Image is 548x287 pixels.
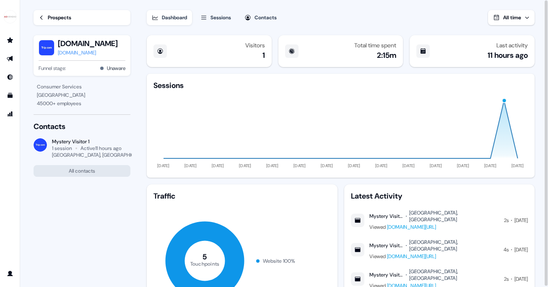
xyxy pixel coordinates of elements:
tspan: [DATE] [484,163,497,168]
tspan: [DATE] [375,163,388,168]
tspan: [DATE] [403,163,415,168]
div: 1 [262,50,265,60]
a: Go to prospects [3,34,17,47]
tspan: 5 [203,252,207,262]
div: [GEOGRAPHIC_DATA], [GEOGRAPHIC_DATA] [52,152,151,158]
button: All time [488,10,535,25]
div: [GEOGRAPHIC_DATA], [GEOGRAPHIC_DATA] [409,209,499,223]
button: Sessions [195,10,236,25]
div: Prospects [48,13,71,22]
div: Sessions [210,13,231,22]
span: Funnel stage: [39,64,66,72]
div: Visitors [245,42,265,49]
tspan: [DATE] [212,163,224,168]
div: Contacts [34,122,130,132]
div: Total time spent [354,42,396,49]
div: Contacts [255,13,277,22]
span: All time [503,14,521,21]
tspan: [DATE] [158,163,170,168]
div: [GEOGRAPHIC_DATA], [GEOGRAPHIC_DATA] [409,268,499,282]
div: [DATE] [514,246,528,254]
a: Go to attribution [3,107,17,121]
tspan: Touchpoints [190,260,220,267]
div: Mystery Visitor 1 [369,242,404,249]
tspan: [DATE] [512,163,524,168]
tspan: [DATE] [457,163,470,168]
div: Dashboard [162,13,187,22]
button: Dashboard [147,10,192,25]
a: Go to profile [3,267,17,280]
a: [DOMAIN_NAME][URL] [387,224,436,230]
div: Last activity [496,42,528,49]
div: Consumer Services [37,83,127,91]
div: Active 11 hours ago [81,145,122,152]
div: [GEOGRAPHIC_DATA], [GEOGRAPHIC_DATA] [409,239,499,252]
div: 2s [504,275,509,283]
button: Unaware [107,64,125,72]
div: Mystery Visitor 1 [369,213,404,220]
div: Traffic [153,191,330,201]
a: Go to templates [3,89,17,102]
div: 1 session [52,145,72,152]
div: Website 100 % [263,257,295,265]
a: [DOMAIN_NAME][URL] [387,253,436,260]
div: Sessions [153,80,184,90]
div: 2s [504,216,509,225]
div: 45000 + employees [37,99,127,108]
tspan: [DATE] [348,163,361,168]
a: [DOMAIN_NAME] [58,49,118,57]
tspan: [DATE] [239,163,252,168]
div: Latest Activity [351,191,528,201]
div: Viewed [369,223,499,231]
div: Mystery Visitor 1 [369,271,404,278]
tspan: [DATE] [430,163,442,168]
div: 11 hours ago [488,50,528,60]
a: Go to Inbound [3,70,17,84]
button: Contacts [239,10,282,25]
a: Prospects [34,10,130,25]
div: 2:15m [377,50,396,60]
button: [DOMAIN_NAME] [58,39,118,49]
a: Go to outbound experience [3,52,17,65]
button: All contacts [34,165,130,177]
tspan: [DATE] [321,163,333,168]
div: [DATE] [514,275,528,283]
div: 4s [504,246,509,254]
div: [DATE] [514,216,528,225]
tspan: [DATE] [266,163,279,168]
div: Mystery Visitor 1 [52,138,130,145]
div: [GEOGRAPHIC_DATA] [37,91,127,99]
tspan: [DATE] [293,163,306,168]
div: Viewed [369,252,499,261]
tspan: [DATE] [185,163,197,168]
